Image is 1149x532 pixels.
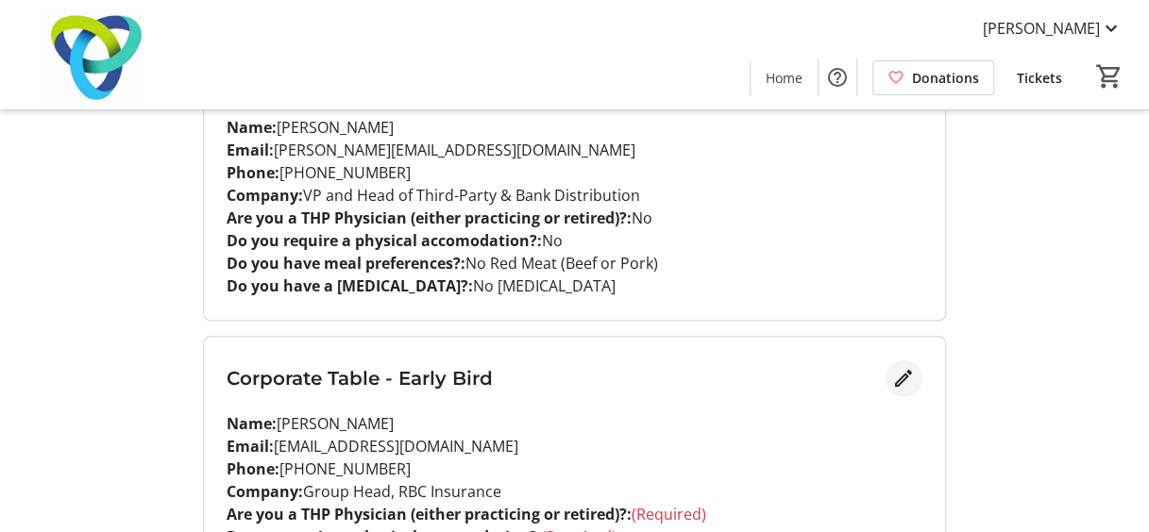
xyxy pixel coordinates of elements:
[227,480,922,503] p: Group Head, RBC Insurance
[227,208,632,228] strong: Are you a THP Physician (either practicing or retired)?:
[227,185,303,206] strong: Company:
[1017,68,1062,88] span: Tickets
[227,435,922,457] p: [EMAIL_ADDRESS][DOMAIN_NAME]
[227,116,922,139] p: [PERSON_NAME]
[819,58,856,96] button: Help
[227,139,922,161] p: [PERSON_NAME][EMAIL_ADDRESS][DOMAIN_NAME]
[1092,59,1126,93] button: Cart
[227,413,277,434] strong: Name:
[227,481,303,502] strong: Company:
[227,504,632,524] strong: Are you a THP Physician (either practicing or retired)?:
[632,504,706,524] span: (Required)
[885,359,922,397] button: Edit
[227,364,885,392] h3: Corporate Table - Early Bird
[227,436,274,457] strong: Email:
[1002,60,1077,95] a: Tickets
[227,184,922,207] p: VP and Head of Third-Party & Bank Distribution
[912,68,979,88] span: Donations
[227,275,473,296] strong: Do you have a [MEDICAL_DATA]?:
[968,13,1138,43] button: [PERSON_NAME]
[766,68,803,88] span: Home
[872,60,994,95] a: Donations
[227,274,922,297] p: No [MEDICAL_DATA]
[227,458,279,479] strong: Phone:
[227,161,922,184] p: [PHONE_NUMBER]
[11,8,179,102] img: Trillium Health Partners Foundation's Logo
[227,457,922,480] p: [PHONE_NUMBER]
[227,117,277,138] strong: Name:
[983,17,1100,40] span: [PERSON_NAME]
[227,253,465,274] strong: Do you have meal preferences?:
[227,140,274,160] strong: Email:
[227,230,542,251] strong: Do you require a physical accomodation?:
[227,162,279,183] strong: Phone:
[227,412,922,435] p: [PERSON_NAME]
[751,60,818,95] a: Home
[227,229,922,252] p: No
[227,207,922,229] p: No
[227,252,922,274] p: No Red Meat (Beef or Pork)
